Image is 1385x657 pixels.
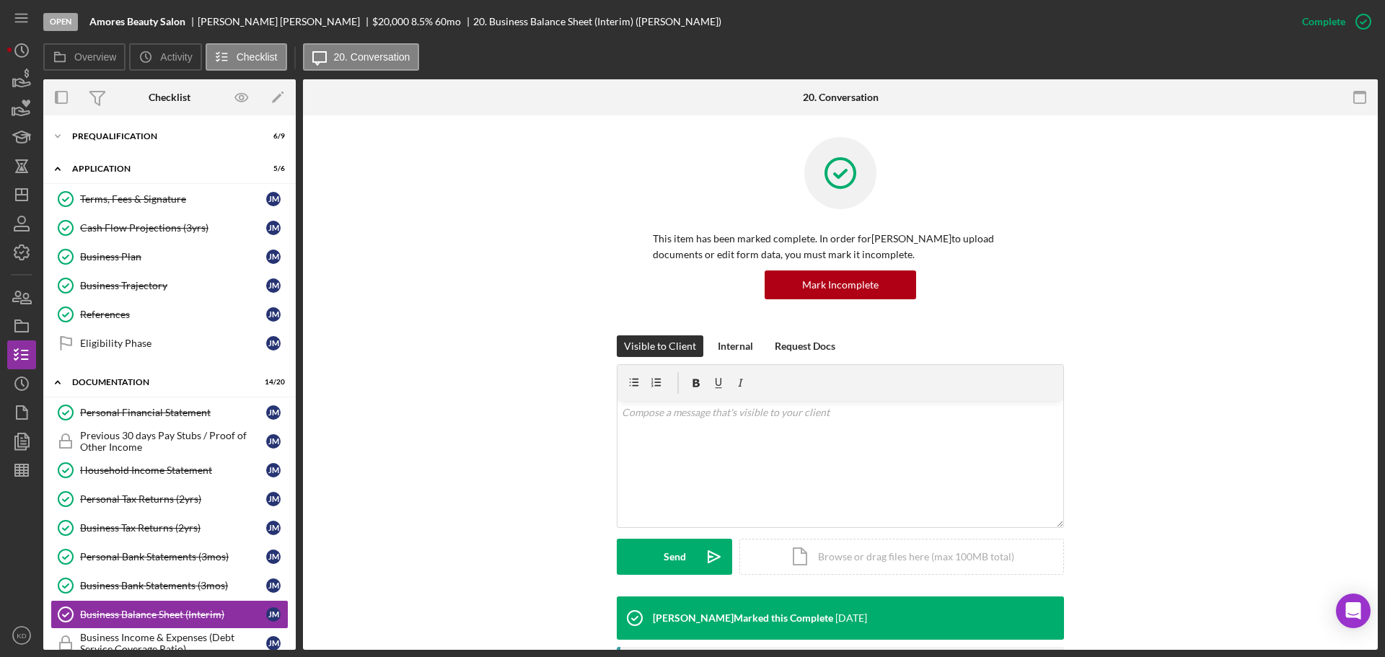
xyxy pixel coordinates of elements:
[765,270,916,299] button: Mark Incomplete
[50,485,289,513] a: Personal Tax Returns (2yrs)JM
[334,51,410,63] label: 20. Conversation
[206,43,287,71] button: Checklist
[1288,7,1378,36] button: Complete
[259,164,285,173] div: 5 / 6
[50,185,289,213] a: Terms, Fees & SignatureJM
[1336,594,1371,628] div: Open Intercom Messenger
[50,242,289,271] a: Business PlanJM
[266,336,281,350] div: J M
[259,378,285,387] div: 14 / 20
[72,132,249,141] div: Prequalification
[266,521,281,535] div: J M
[80,407,266,418] div: Personal Financial Statement
[43,43,126,71] button: Overview
[237,51,278,63] label: Checklist
[80,338,266,349] div: Eligibility Phase
[266,434,281,449] div: J M
[50,213,289,242] a: Cash Flow Projections (3yrs)JM
[803,92,879,103] div: 20. Conversation
[50,329,289,358] a: Eligibility PhaseJM
[617,539,732,575] button: Send
[80,222,266,234] div: Cash Flow Projections (3yrs)
[160,51,192,63] label: Activity
[372,15,409,27] span: $20,000
[50,542,289,571] a: Personal Bank Statements (3mos)JM
[664,539,686,575] div: Send
[43,13,78,31] div: Open
[266,578,281,593] div: J M
[617,335,703,357] button: Visible to Client
[266,405,281,420] div: J M
[1302,7,1345,36] div: Complete
[266,250,281,264] div: J M
[802,270,879,299] div: Mark Incomplete
[624,335,696,357] div: Visible to Client
[80,251,266,263] div: Business Plan
[266,463,281,477] div: J M
[50,398,289,427] a: Personal Financial StatementJM
[718,335,753,357] div: Internal
[80,430,266,453] div: Previous 30 days Pay Stubs / Proof of Other Income
[653,231,1028,263] p: This item has been marked complete. In order for [PERSON_NAME] to upload documents or edit form d...
[80,580,266,591] div: Business Bank Statements (3mos)
[72,378,249,387] div: Documentation
[198,16,372,27] div: [PERSON_NAME] [PERSON_NAME]
[266,307,281,322] div: J M
[50,271,289,300] a: Business TrajectoryJM
[653,612,833,624] div: [PERSON_NAME] Marked this Complete
[775,335,835,357] div: Request Docs
[835,612,867,624] time: 2025-09-04 23:25
[50,513,289,542] a: Business Tax Returns (2yrs)JM
[17,632,26,640] text: KD
[768,335,843,357] button: Request Docs
[303,43,420,71] button: 20. Conversation
[80,551,266,563] div: Personal Bank Statements (3mos)
[266,607,281,622] div: J M
[50,571,289,600] a: Business Bank Statements (3mos)JM
[129,43,201,71] button: Activity
[74,51,116,63] label: Overview
[80,493,266,505] div: Personal Tax Returns (2yrs)
[50,456,289,485] a: Household Income StatementJM
[711,335,760,357] button: Internal
[266,492,281,506] div: J M
[435,16,461,27] div: 60 mo
[80,609,266,620] div: Business Balance Sheet (Interim)
[259,132,285,141] div: 6 / 9
[50,300,289,329] a: ReferencesJM
[266,636,281,651] div: J M
[80,522,266,534] div: Business Tax Returns (2yrs)
[50,600,289,629] a: Business Balance Sheet (Interim)JM
[266,192,281,206] div: J M
[80,193,266,205] div: Terms, Fees & Signature
[72,164,249,173] div: Application
[149,92,190,103] div: Checklist
[89,16,185,27] b: Amores Beauty Salon
[7,621,36,650] button: KD
[411,16,433,27] div: 8.5 %
[473,16,721,27] div: 20. Business Balance Sheet (Interim) ([PERSON_NAME])
[80,280,266,291] div: Business Trajectory
[266,278,281,293] div: J M
[80,464,266,476] div: Household Income Statement
[266,550,281,564] div: J M
[50,427,289,456] a: Previous 30 days Pay Stubs / Proof of Other IncomeJM
[80,632,266,655] div: Business Income & Expenses (Debt Service Coverage Ratio)
[266,221,281,235] div: J M
[80,309,266,320] div: References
